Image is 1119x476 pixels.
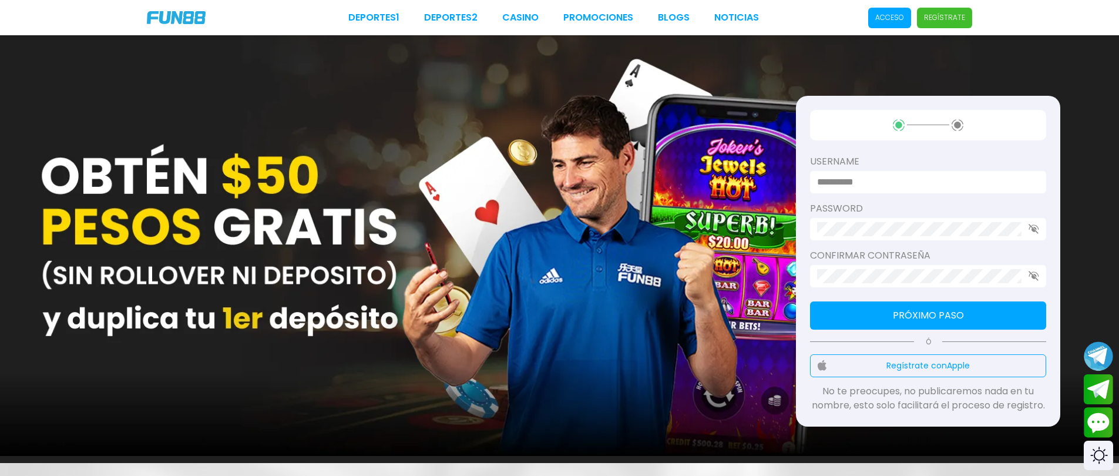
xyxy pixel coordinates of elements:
label: username [810,155,1046,169]
button: Join telegram channel [1084,341,1113,371]
button: Regístrate conApple [810,354,1046,377]
button: Contact customer service [1084,407,1113,438]
p: No te preocupes, no publicaremos nada en tu nombre, esto solo facilitará el proceso de registro. [810,384,1046,413]
p: Acceso [875,12,904,23]
button: Próximo paso [810,301,1046,330]
a: Deportes1 [348,11,399,25]
img: Company Logo [147,11,206,24]
p: Regístrate [924,12,965,23]
div: Switch theme [1084,441,1113,470]
a: BLOGS [658,11,690,25]
a: NOTICIAS [714,11,759,25]
button: Join telegram [1084,374,1113,405]
label: Confirmar contraseña [810,249,1046,263]
a: Promociones [563,11,633,25]
a: CASINO [502,11,539,25]
label: password [810,202,1046,216]
p: Ó [810,337,1046,347]
a: Deportes2 [424,11,478,25]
